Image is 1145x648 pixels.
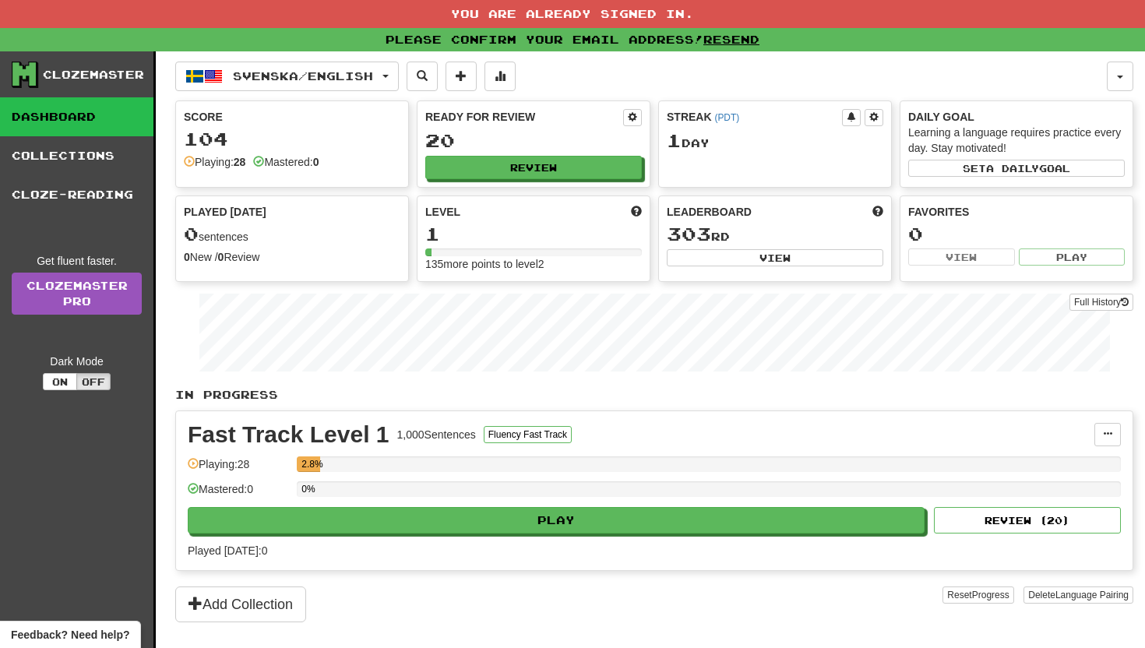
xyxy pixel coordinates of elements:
button: ResetProgress [942,586,1013,604]
span: Level [425,204,460,220]
span: Leaderboard [667,204,752,220]
a: ClozemasterPro [12,273,142,315]
span: Language Pairing [1055,590,1129,600]
button: View [667,249,883,266]
div: Streak [667,109,842,125]
strong: 28 [234,156,246,168]
div: 1,000 Sentences [397,427,476,442]
button: Full History [1069,294,1133,311]
div: Mastered: 0 [188,481,289,507]
div: 1 [425,224,642,244]
span: Played [DATE] [184,204,266,220]
span: a daily [986,163,1039,174]
strong: 0 [184,251,190,263]
span: Open feedback widget [11,627,129,643]
div: rd [667,224,883,245]
button: DeleteLanguage Pairing [1023,586,1133,604]
button: View [908,248,1015,266]
div: 135 more points to level 2 [425,256,642,272]
button: Review (20) [934,507,1121,534]
div: Fast Track Level 1 [188,423,389,446]
div: Playing: [184,154,245,170]
div: Playing: 28 [188,456,289,482]
span: Svenska / English [233,69,373,83]
button: Svenska/English [175,62,399,91]
div: Ready for Review [425,109,623,125]
span: 303 [667,223,711,245]
div: Clozemaster [43,67,144,83]
div: 2.8% [301,456,319,472]
span: This week in points, UTC [872,204,883,220]
button: Off [76,373,111,390]
div: 0 [908,224,1125,244]
button: Search sentences [407,62,438,91]
button: Add Collection [175,586,306,622]
strong: 0 [218,251,224,263]
div: Daily Goal [908,109,1125,125]
button: Play [1019,248,1126,266]
span: Score more points to level up [631,204,642,220]
div: New / Review [184,249,400,265]
span: Played [DATE]: 0 [188,544,267,557]
div: Day [667,131,883,151]
button: Add sentence to collection [446,62,477,91]
button: Seta dailygoal [908,160,1125,177]
button: On [43,373,77,390]
div: Get fluent faster. [12,253,142,269]
a: Resend [703,33,759,46]
div: Favorites [908,204,1125,220]
div: 20 [425,131,642,150]
div: Learning a language requires practice every day. Stay motivated! [908,125,1125,156]
div: Dark Mode [12,354,142,369]
button: Fluency Fast Track [484,426,572,443]
button: More stats [484,62,516,91]
div: Mastered: [253,154,319,170]
div: Score [184,109,400,125]
a: (PDT) [714,112,739,123]
span: Progress [972,590,1009,600]
button: Play [188,507,925,534]
div: sentences [184,224,400,245]
span: 1 [667,129,682,151]
div: 104 [184,129,400,149]
button: Review [425,156,642,179]
p: In Progress [175,387,1133,403]
span: 0 [184,223,199,245]
strong: 0 [313,156,319,168]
